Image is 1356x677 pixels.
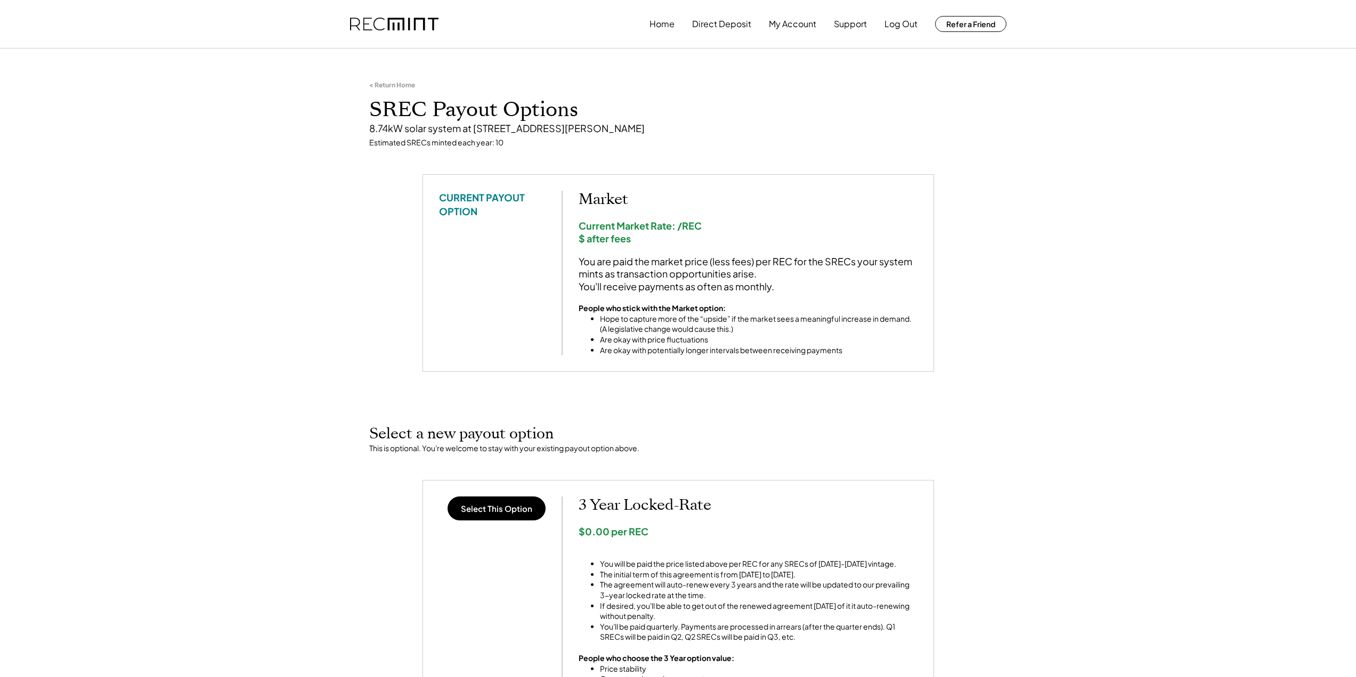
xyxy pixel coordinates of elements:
[649,13,675,35] button: Home
[579,191,917,209] h2: Market
[350,18,439,31] img: recmint-logotype%403x.png
[935,16,1006,32] button: Refer a Friend
[600,622,917,642] li: You'll be paid quarterly. Payments are processed in arrears (after the quarter ends). Q1 SRECs wi...
[579,255,917,292] div: You are paid the market price (less fees) per REC for the SRECs your system mints as transaction ...
[448,496,546,520] button: Select This Option
[769,13,816,35] button: My Account
[369,425,987,443] h2: Select a new payout option
[692,13,751,35] button: Direct Deposit
[579,525,917,537] div: $0.00 per REC
[579,496,917,515] h2: 3 Year Locked-Rate
[439,191,546,217] div: CURRENT PAYOUT OPTION
[834,13,867,35] button: Support
[600,569,917,580] li: The initial term of this agreement is from [DATE] to [DATE].
[369,81,415,89] div: < Return Home
[369,97,987,123] h1: SREC Payout Options
[600,580,917,600] li: The agreement will auto-renew every 3 years and the rate will be updated to our prevailing 3-year...
[600,664,734,674] li: Price stability
[369,122,987,134] div: 8.74kW solar system at [STREET_ADDRESS][PERSON_NAME]
[369,443,987,454] div: This is optional. You're welcome to stay with your existing payout option above.
[600,314,917,335] li: Hope to capture more of the “upside” if the market sees a meaningful increase in demand. (A legis...
[600,559,917,569] li: You will be paid the price listed above per REC for any SRECs of [DATE]-[DATE] vintage.
[579,653,734,663] strong: People who choose the 3 Year option value:
[884,13,917,35] button: Log Out
[579,303,726,313] strong: People who stick with the Market option:
[600,335,917,345] li: Are okay with price fluctuations
[600,345,917,356] li: Are okay with potentially longer intervals between receiving payments
[579,219,917,244] div: Current Market Rate: /REC $ after fees
[600,601,917,622] li: If desired, you'll be able to get out of the renewed agreement [DATE] of it it auto-renewing with...
[369,137,987,148] div: Estimated SRECs minted each year: 10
